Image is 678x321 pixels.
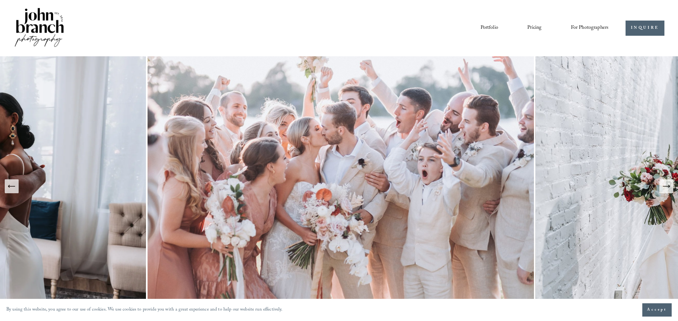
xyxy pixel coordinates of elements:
[527,23,542,34] a: Pricing
[571,23,609,33] span: For Photographers
[626,21,664,36] a: INQUIRE
[571,23,609,34] a: folder dropdown
[481,23,498,34] a: Portfolio
[5,179,19,193] button: Previous Slide
[647,307,667,313] span: Accept
[146,56,536,316] img: A wedding party celebrating outdoors, featuring a bride and groom kissing amidst cheering bridesm...
[14,7,65,49] img: John Branch IV Photography
[6,306,283,315] p: By using this website, you agree to our use of cookies. We use cookies to provide you with a grea...
[659,179,673,193] button: Next Slide
[642,303,672,317] button: Accept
